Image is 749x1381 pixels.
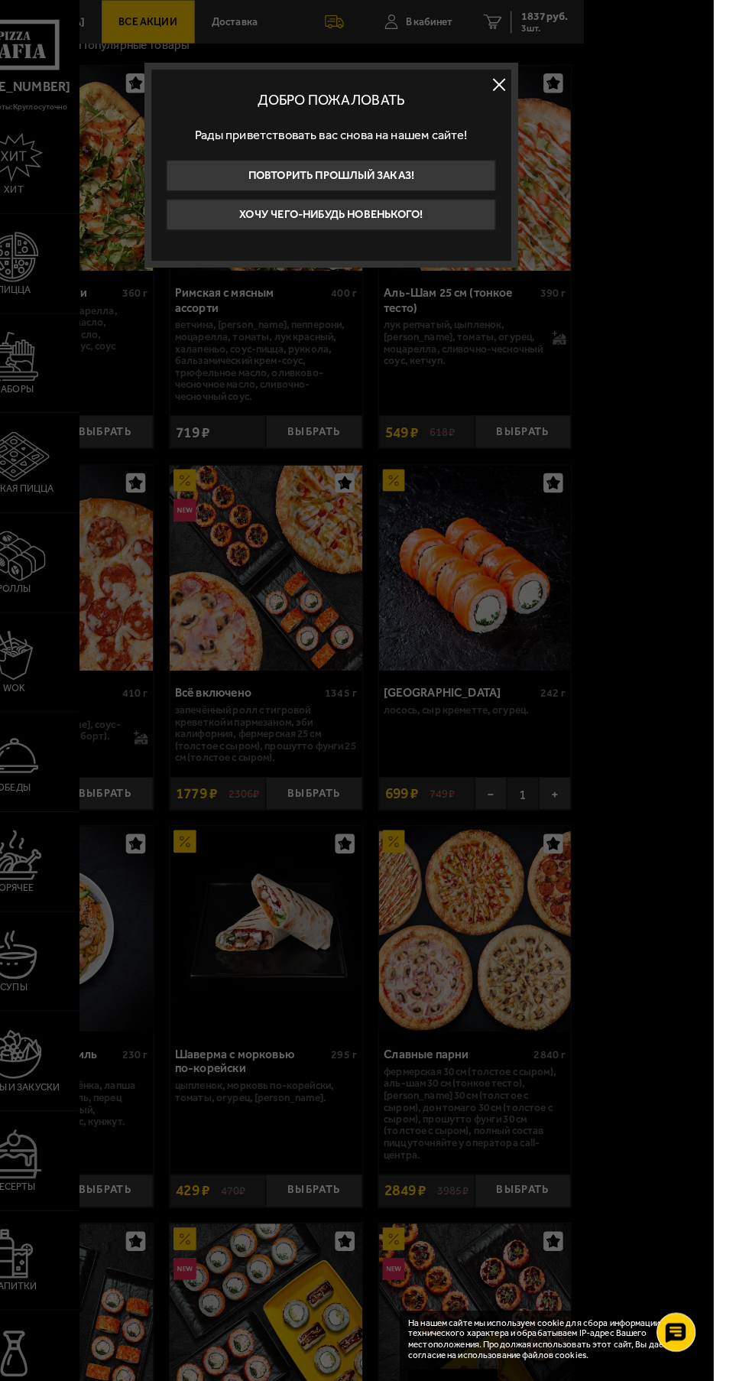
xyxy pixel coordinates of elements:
[450,1291,725,1333] p: На нашем сайте мы используем cookie для сбора информации технического характера и обрабатываем IP...
[450,1340,538,1370] button: Хорошо
[213,115,536,149] p: Рады приветствовать вас снова на нашем сайте!
[213,195,536,226] button: Хочу чего-нибудь новенького!
[229,90,520,107] p: Добро пожаловать
[213,157,536,187] button: Повторить прошлый заказ!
